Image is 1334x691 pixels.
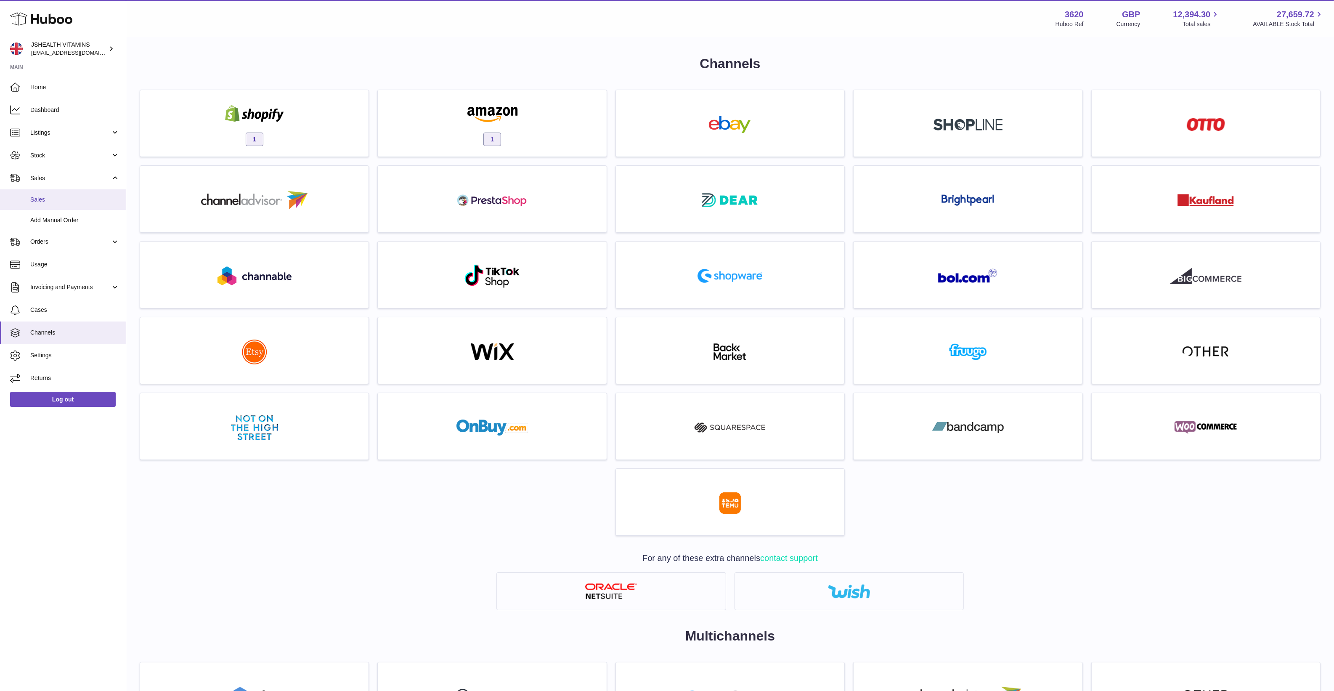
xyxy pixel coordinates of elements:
[144,246,364,304] a: roseta-channable
[620,473,840,531] a: roseta-temu
[382,246,602,304] a: roseta-tiktokshop
[1253,20,1324,28] span: AVAILABLE Stock Total
[30,174,111,182] span: Sales
[1170,268,1241,284] img: roseta-bigcommerce
[1096,94,1316,152] a: roseta-otto
[382,94,602,152] a: amazon 1
[620,246,840,304] a: roseta-shopware
[932,419,1004,436] img: bandcamp
[1056,20,1084,28] div: Huboo Ref
[938,268,998,283] img: roseta-bol
[1096,397,1316,455] a: woocommerce
[858,94,1078,152] a: roseta-shopline
[382,397,602,455] a: onbuy
[694,116,766,133] img: ebay
[483,133,501,146] span: 1
[30,196,119,204] span: Sales
[934,119,1002,130] img: roseta-shopline
[642,553,818,563] span: For any of these extra channels
[1178,194,1234,206] img: roseta-kaufland
[217,266,292,285] img: roseta-channable
[456,343,528,360] img: wix
[1117,20,1140,28] div: Currency
[30,374,119,382] span: Returns
[620,397,840,455] a: squarespace
[456,419,528,436] img: onbuy
[30,260,119,268] span: Usage
[694,343,766,360] img: backmarket
[1096,322,1316,380] a: other
[760,553,818,563] a: contact support
[30,351,119,359] span: Settings
[382,322,602,380] a: wix
[382,170,602,228] a: roseta-prestashop
[31,49,124,56] span: [EMAIL_ADDRESS][DOMAIN_NAME]
[144,94,364,152] a: shopify 1
[31,41,107,57] div: JSHEALTH VITAMINS
[858,397,1078,455] a: bandcamp
[1277,9,1314,20] span: 27,659.72
[30,306,119,314] span: Cases
[30,283,111,291] span: Invoicing and Payments
[30,329,119,337] span: Channels
[941,194,994,206] img: roseta-brightpearl
[144,322,364,380] a: roseta-etsy
[620,170,840,228] a: roseta-dear
[694,419,766,436] img: squarespace
[932,343,1004,360] img: fruugo
[30,129,111,137] span: Listings
[1187,118,1225,131] img: roseta-otto
[585,583,637,600] img: netsuite
[30,151,111,159] span: Stock
[719,492,741,514] img: roseta-temu
[456,192,528,209] img: roseta-prestashop
[1253,9,1324,28] a: 27,659.72 AVAILABLE Stock Total
[10,392,116,407] a: Log out
[1173,9,1220,28] a: 12,394.30 Total sales
[700,191,760,210] img: roseta-dear
[464,264,521,288] img: roseta-tiktokshop
[144,170,364,228] a: roseta-channel-advisor
[1170,419,1241,436] img: woocommerce
[30,106,119,114] span: Dashboard
[1183,345,1229,358] img: other
[231,415,278,440] img: notonthehighstreet
[620,322,840,380] a: backmarket
[828,584,870,598] img: wish
[144,397,364,455] a: notonthehighstreet
[242,339,267,364] img: roseta-etsy
[140,627,1321,645] h2: Multichannels
[201,191,308,209] img: roseta-channel-advisor
[1065,9,1084,20] strong: 3620
[246,133,263,146] span: 1
[30,83,119,91] span: Home
[456,105,528,122] img: amazon
[140,55,1321,73] h1: Channels
[30,216,119,224] span: Add Manual Order
[10,43,23,55] img: internalAdmin-3620@internal.huboo.com
[30,238,111,246] span: Orders
[620,94,840,152] a: ebay
[694,266,766,286] img: roseta-shopware
[858,322,1078,380] a: fruugo
[1173,9,1210,20] span: 12,394.30
[858,246,1078,304] a: roseta-bol
[1096,170,1316,228] a: roseta-kaufland
[219,105,290,122] img: shopify
[858,170,1078,228] a: roseta-brightpearl
[1122,9,1140,20] strong: GBP
[1183,20,1220,28] span: Total sales
[1096,246,1316,304] a: roseta-bigcommerce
